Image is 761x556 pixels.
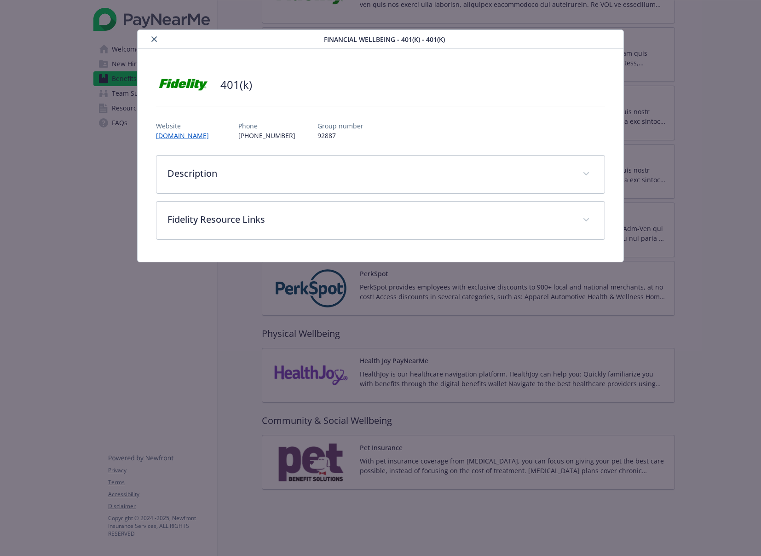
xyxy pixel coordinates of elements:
[156,202,605,239] div: Fidelity Resource Links
[76,29,685,262] div: details for plan Financial Wellbeing - 401(k) - 401(k)
[238,131,295,140] p: [PHONE_NUMBER]
[156,121,216,131] p: Website
[156,71,211,98] img: Fidelity Investments
[156,131,216,140] a: [DOMAIN_NAME]
[324,35,445,44] span: Financial Wellbeing - 401(k) - 401(k)
[167,167,572,180] p: Description
[149,34,160,45] button: close
[317,131,363,140] p: 92887
[317,121,363,131] p: Group number
[238,121,295,131] p: Phone
[156,156,605,193] div: Description
[220,77,252,93] h2: 401(k)
[167,213,572,226] p: Fidelity Resource Links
